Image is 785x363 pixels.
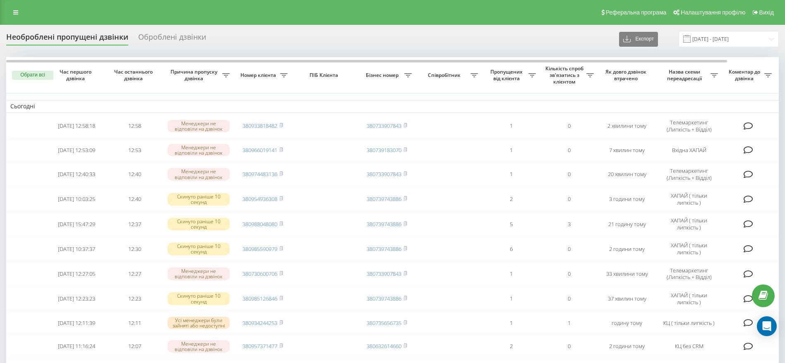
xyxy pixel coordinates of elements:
[106,213,163,236] td: 12:37
[656,115,722,138] td: Телемаркетинг (Липкість + Відділ)
[367,319,401,327] a: 380735656735
[168,317,230,329] div: Усі менеджери були зайняті або недоступні
[598,237,656,260] td: 2 години тому
[598,287,656,310] td: 37 хвилин тому
[242,170,277,178] a: 380974483136
[598,188,656,211] td: 3 години тому
[367,220,401,228] a: 380739743886
[54,69,99,81] span: Час першого дзвінка
[656,335,722,357] td: КЦ без CRM
[540,262,598,285] td: 0
[238,72,280,79] span: Номер клієнта
[106,262,163,285] td: 12:27
[482,115,540,138] td: 1
[48,312,106,334] td: [DATE] 12:11:39
[168,340,230,353] div: Менеджери не відповіли на дзвінок
[540,312,598,334] td: 1
[367,146,401,154] a: 380739183070
[242,342,277,350] a: 380957371477
[242,245,277,253] a: 380985590979
[619,32,658,47] button: Експорт
[48,237,106,260] td: [DATE] 10:37:37
[242,295,277,302] a: 380985126846
[367,122,401,129] a: 380733907843
[48,213,106,236] td: [DATE] 15:47:29
[598,163,656,186] td: 20 хвилин тому
[656,237,722,260] td: ХАПАЙ ( тільки липкість )
[482,237,540,260] td: 6
[12,71,53,80] button: Обрати всі
[482,262,540,285] td: 1
[242,319,277,327] a: 380934244253
[540,335,598,357] td: 0
[656,188,722,211] td: ХАПАЙ ( тільки липкість )
[362,72,404,79] span: Бізнес номер
[482,312,540,334] td: 1
[598,335,656,357] td: 2 години тому
[540,287,598,310] td: 0
[540,139,598,161] td: 0
[48,163,106,186] td: [DATE] 12:40:33
[420,72,471,79] span: Співробітник
[106,115,163,138] td: 12:58
[168,144,230,156] div: Менеджери не відповіли на дзвінок
[367,195,401,203] a: 380739743886
[656,163,722,186] td: Телемаркетинг (Липкість + Відділ)
[482,287,540,310] td: 1
[299,72,351,79] span: ПІБ Клієнта
[367,342,401,350] a: 380632614660
[540,115,598,138] td: 0
[598,115,656,138] td: 2 хвилини тому
[656,139,722,161] td: Вхідна ХАПАЙ
[48,335,106,357] td: [DATE] 11:16:24
[367,270,401,277] a: 380733907843
[367,295,401,302] a: 380739743886
[48,139,106,161] td: [DATE] 12:53:09
[540,237,598,260] td: 0
[598,139,656,161] td: 7 хвилин тому
[168,193,230,205] div: Скинуто раніше 10 секунд
[540,163,598,186] td: 0
[242,220,277,228] a: 380988048080
[598,262,656,285] td: 33 хвилини тому
[242,270,277,277] a: 380730600706
[48,287,106,310] td: [DATE] 12:23:23
[168,69,222,81] span: Причина пропуску дзвінка
[48,262,106,285] td: [DATE] 12:27:05
[168,267,230,280] div: Менеджери не відповіли на дзвінок
[106,139,163,161] td: 12:53
[482,188,540,211] td: 2
[168,243,230,255] div: Скинуто раніше 10 секунд
[656,287,722,310] td: ХАПАЙ ( тільки липкість )
[106,237,163,260] td: 12:30
[486,69,528,81] span: Пропущених від клієнта
[367,245,401,253] a: 380739743886
[168,218,230,230] div: Скинуто раніше 10 секунд
[605,69,649,81] span: Як довго дзвінок втрачено
[598,312,656,334] td: годину тому
[656,262,722,285] td: Телемаркетинг (Липкість + Відділ)
[544,65,586,85] span: Кількість спроб зв'язатись з клієнтом
[598,213,656,236] td: 21 годину тому
[482,335,540,357] td: 2
[540,213,598,236] td: 3
[106,312,163,334] td: 12:11
[367,170,401,178] a: 380733907843
[168,120,230,132] div: Менеджери не відповіли на дзвінок
[482,213,540,236] td: 5
[656,312,722,334] td: КЦ ( тільки липкість )
[656,213,722,236] td: ХАПАЙ ( тільки липкість )
[106,188,163,211] td: 12:40
[482,139,540,161] td: 1
[48,115,106,138] td: [DATE] 12:58:18
[606,9,667,16] span: Реферальна програма
[138,33,206,45] div: Оброблені дзвінки
[540,188,598,211] td: 0
[168,168,230,180] div: Менеджери не відповіли на дзвінок
[681,9,745,16] span: Налаштування профілю
[242,195,277,203] a: 380954936308
[759,9,774,16] span: Вихід
[757,316,777,336] div: Open Intercom Messenger
[168,292,230,305] div: Скинуто раніше 10 секунд
[242,122,277,129] a: 380933818482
